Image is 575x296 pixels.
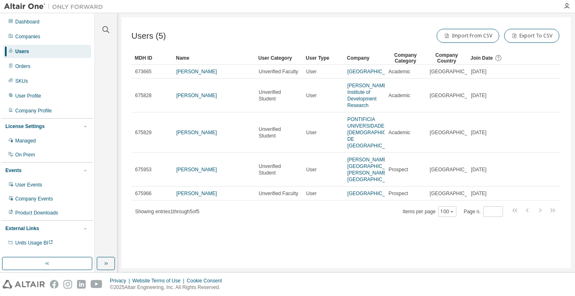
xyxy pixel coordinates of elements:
[2,280,45,289] img: altair_logo.svg
[430,92,481,99] span: [GEOGRAPHIC_DATA]
[4,2,107,11] img: Altair One
[388,51,423,65] div: Company Category
[187,277,227,284] div: Cookie Consent
[5,167,21,174] div: Events
[306,68,316,75] span: User
[259,68,298,75] span: Unverified Faculty
[388,190,408,197] span: Prospect
[306,166,316,173] span: User
[135,92,152,99] span: 675828
[347,157,400,182] a: [PERSON_NAME][GEOGRAPHIC_DATA], [PERSON_NAME][GEOGRAPHIC_DATA]
[15,138,36,144] div: Managed
[135,129,152,136] span: 675829
[15,182,42,188] div: User Events
[471,92,486,99] span: [DATE]
[306,190,316,197] span: User
[440,208,454,215] button: 100
[15,19,40,25] div: Dashboard
[15,240,53,246] span: Units Usage BI
[176,69,217,75] a: [PERSON_NAME]
[259,190,298,197] span: Unverified Faculty
[258,51,299,65] div: User Category
[15,107,52,114] div: Company Profile
[259,126,299,139] span: Unverified Student
[437,29,499,43] button: Import From CSV
[135,68,152,75] span: 673665
[15,196,53,202] div: Company Events
[471,129,486,136] span: [DATE]
[50,280,58,289] img: facebook.svg
[403,206,456,217] span: Items per page
[131,31,166,41] span: Users (5)
[504,29,559,43] button: Export To CSV
[388,166,408,173] span: Prospect
[259,163,299,176] span: Unverified Student
[91,280,103,289] img: youtube.svg
[388,92,410,99] span: Academic
[347,83,388,108] a: [PERSON_NAME] Institute of Development Research
[15,33,40,40] div: Companies
[15,48,29,55] div: Users
[306,51,340,65] div: User Type
[347,69,399,75] a: [GEOGRAPHIC_DATA]
[388,129,410,136] span: Academic
[176,130,217,135] a: [PERSON_NAME]
[132,277,187,284] div: Website Terms of Use
[15,151,35,158] div: On Prem
[176,167,217,172] a: [PERSON_NAME]
[430,68,481,75] span: [GEOGRAPHIC_DATA]
[347,51,381,65] div: Company
[471,68,486,75] span: [DATE]
[77,280,86,289] img: linkedin.svg
[259,89,299,102] span: Unverified Student
[15,210,58,216] div: Product Downloads
[5,225,39,232] div: External Links
[135,166,152,173] span: 675953
[471,166,486,173] span: [DATE]
[5,123,44,130] div: License Settings
[430,190,481,197] span: [GEOGRAPHIC_DATA]
[347,191,399,196] a: [GEOGRAPHIC_DATA]
[430,166,481,173] span: [GEOGRAPHIC_DATA]
[63,280,72,289] img: instagram.svg
[347,117,402,149] a: PONTIFICIA UNIVERSIDADE [DEMOGRAPHIC_DATA] DE [GEOGRAPHIC_DATA]
[135,209,199,214] span: Showing entries 1 through 5 of 5
[15,63,30,70] div: Orders
[135,190,152,197] span: 675966
[430,129,481,136] span: [GEOGRAPHIC_DATA]
[470,55,493,61] span: Join Date
[135,51,169,65] div: MDH ID
[176,191,217,196] a: [PERSON_NAME]
[495,54,502,62] svg: Date when the user was first added or directly signed up. If the user was deleted and later re-ad...
[176,93,217,98] a: [PERSON_NAME]
[429,51,464,65] div: Company Country
[306,92,316,99] span: User
[110,284,227,291] p: © 2025 Altair Engineering, Inc. All Rights Reserved.
[306,129,316,136] span: User
[15,78,28,84] div: SKUs
[464,206,503,217] span: Page n.
[471,190,486,197] span: [DATE]
[15,93,41,99] div: User Profile
[176,51,252,65] div: Name
[110,277,132,284] div: Privacy
[388,68,410,75] span: Academic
